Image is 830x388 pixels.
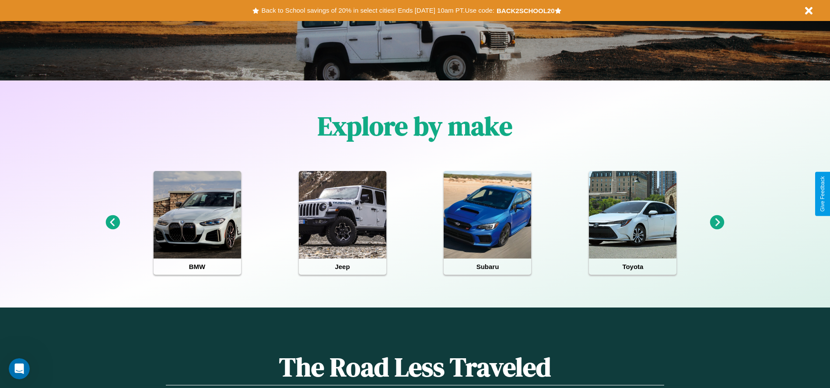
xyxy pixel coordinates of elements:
[259,4,496,17] button: Back to School savings of 20% in select cities! Ends [DATE] 10am PT.Use code:
[154,259,241,275] h4: BMW
[589,259,676,275] h4: Toyota
[444,259,531,275] h4: Subaru
[9,358,30,379] iframe: Intercom live chat
[166,349,664,385] h1: The Road Less Traveled
[819,176,826,212] div: Give Feedback
[497,7,555,14] b: BACK2SCHOOL20
[299,259,386,275] h4: Jeep
[318,108,512,144] h1: Explore by make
